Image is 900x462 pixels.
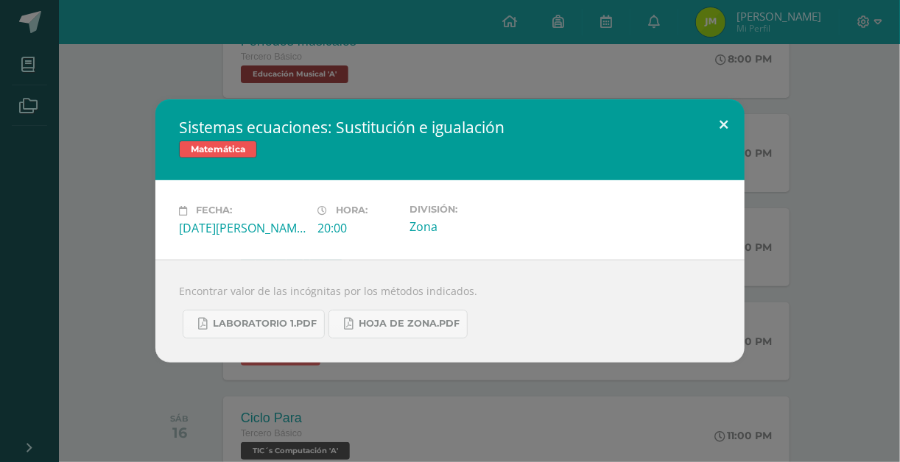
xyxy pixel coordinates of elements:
span: Hoja de zona.pdf [359,318,460,330]
span: Fecha: [196,205,232,216]
a: Laboratorio 1.pdf [183,310,325,338]
span: Matemática [179,141,257,158]
div: [DATE][PERSON_NAME] [179,220,306,236]
span: Laboratorio 1.pdf [213,318,317,330]
button: Close (Esc) [703,99,745,149]
div: Zona [409,218,536,235]
h2: Sistemas ecuaciones: Sustitución e igualación [179,117,721,138]
a: Hoja de zona.pdf [328,310,468,338]
div: 20:00 [317,220,398,236]
label: División: [409,204,536,215]
div: Encontrar valor de las incógnitas por los métodos indicados. [155,260,745,363]
span: Hora: [336,205,368,216]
